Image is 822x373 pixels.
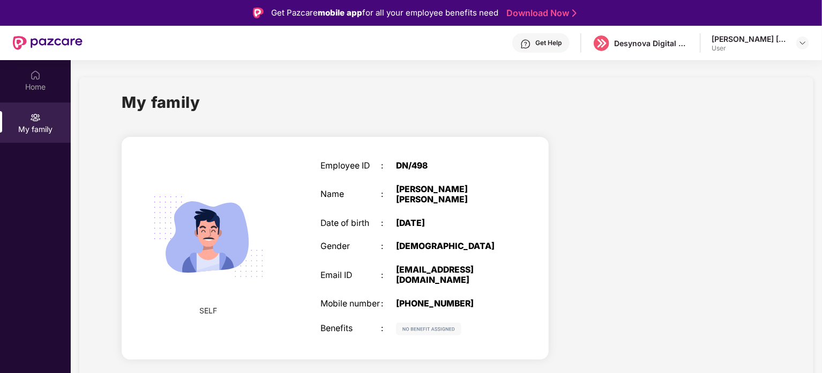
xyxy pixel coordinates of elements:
div: : [381,242,396,252]
img: svg+xml;base64,PHN2ZyBpZD0iRHJvcGRvd24tMzJ4MzIiIHhtbG5zPSJodHRwOi8vd3d3LnczLm9yZy8yMDAwL3N2ZyIgd2... [798,39,807,47]
img: svg+xml;base64,PHN2ZyB3aWR0aD0iMjAiIGhlaWdodD0iMjAiIHZpZXdCb3g9IjAgMCAyMCAyMCIgZmlsbD0ibm9uZSIgeG... [30,112,41,123]
div: : [381,218,396,229]
div: Name [320,189,381,200]
div: [DATE] [396,218,502,229]
img: svg+xml;base64,PHN2ZyB4bWxucz0iaHR0cDovL3d3dy53My5vcmcvMjAwMC9zdmciIHdpZHRoPSIxMjIiIGhlaWdodD0iMj... [396,323,461,335]
span: SELF [200,305,218,317]
img: svg+xml;base64,PHN2ZyB4bWxucz0iaHR0cDovL3d3dy53My5vcmcvMjAwMC9zdmciIHdpZHRoPSIyMjQiIGhlaWdodD0iMT... [140,169,277,305]
img: svg+xml;base64,PHN2ZyBpZD0iSG9tZSIgeG1sbnM9Imh0dHA6Ly93d3cudzMub3JnLzIwMDAvc3ZnIiB3aWR0aD0iMjAiIG... [30,70,41,81]
div: : [381,299,396,309]
img: svg+xml;base64,PHN2ZyBpZD0iSGVscC0zMngzMiIgeG1sbnM9Imh0dHA6Ly93d3cudzMub3JnLzIwMDAvc3ZnIiB3aWR0aD... [520,39,531,49]
div: Mobile number [320,299,381,309]
div: [DEMOGRAPHIC_DATA] [396,242,502,252]
div: User [712,44,787,53]
strong: mobile app [318,8,362,18]
h1: My family [122,90,200,114]
div: : [381,161,396,171]
div: Benefits [320,324,381,334]
div: Date of birth [320,218,381,229]
div: [EMAIL_ADDRESS][DOMAIN_NAME] [396,265,502,286]
img: logo%20(5).png [594,35,609,51]
a: Download Now [506,8,573,19]
div: [PHONE_NUMBER] [396,299,502,309]
div: [PERSON_NAME] [PERSON_NAME] [712,34,787,44]
div: DN/498 [396,161,502,171]
div: : [381,324,396,334]
div: : [381,270,396,281]
img: Logo [253,8,264,18]
img: Stroke [572,8,577,19]
div: Employee ID [320,161,381,171]
img: New Pazcare Logo [13,36,83,50]
div: Get Pazcare for all your employee benefits need [271,6,498,19]
div: : [381,189,396,200]
div: Email ID [320,270,381,281]
div: Gender [320,242,381,252]
div: Desynova Digital private limited [614,38,689,48]
div: [PERSON_NAME] [PERSON_NAME] [396,185,502,205]
div: Get Help [535,39,562,47]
